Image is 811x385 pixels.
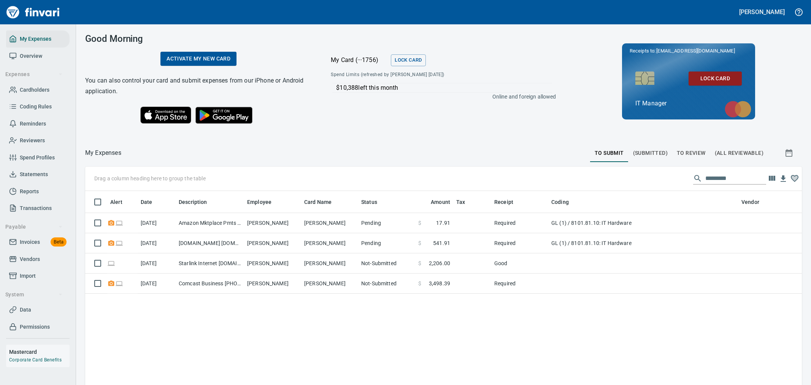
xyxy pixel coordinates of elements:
a: Spend Profiles [6,149,70,166]
span: Reviewers [20,136,45,145]
td: Amazon Mktplace Pmts [DOMAIN_NAME][URL] WA [176,213,244,233]
span: To Review [677,148,706,158]
span: System [5,290,63,299]
a: Reminders [6,115,70,132]
td: [PERSON_NAME] [244,233,301,253]
span: Description [179,197,217,207]
span: 541.91 [433,239,450,247]
span: $ [418,259,421,267]
h6: Mastercard [9,348,70,356]
span: Online transaction [115,240,123,245]
span: Import [20,271,36,281]
span: Coding [551,197,569,207]
p: Online and foreign allowed [325,93,556,100]
span: Amount [431,197,450,207]
span: Lock Card [695,74,736,83]
a: Permissions [6,318,70,336]
h3: Good Morning [85,33,312,44]
td: [PERSON_NAME] [244,274,301,294]
span: Employee [247,197,271,207]
span: Alert [110,197,122,207]
span: Vendor [741,197,759,207]
span: Card Name [304,197,341,207]
span: Receipt Required [107,220,115,225]
span: $ [418,280,421,287]
span: Online transaction [115,281,123,286]
td: [DOMAIN_NAME] [DOMAIN_NAME][URL] WA [176,233,244,253]
p: My Card (···1756) [331,56,388,65]
td: Good [491,253,548,274]
span: Statements [20,170,48,179]
button: Show transactions within a particular date range [778,144,802,162]
span: Status [361,197,377,207]
a: Coding Rules [6,98,70,115]
img: mastercard.svg [721,97,755,121]
td: [PERSON_NAME] [301,213,358,233]
span: To Submit [595,148,624,158]
a: My Expenses [6,30,70,48]
td: [PERSON_NAME] [301,233,358,253]
span: Cardholders [20,85,49,95]
p: IT Manager [635,99,742,108]
span: (All Reviewable) [715,148,763,158]
td: Pending [358,213,415,233]
td: Starlink Internet [DOMAIN_NAME] CA [176,253,244,274]
span: Vendors [20,255,40,264]
span: Online transaction [115,220,123,225]
span: Card Name [304,197,332,207]
a: InvoicesBeta [6,234,70,251]
span: Data [20,305,31,315]
button: Download Table [778,173,789,185]
span: Reports [20,187,39,196]
td: Required [491,274,548,294]
span: Lock Card [395,56,422,65]
a: Reviewers [6,132,70,149]
span: Transactions [20,204,52,213]
span: Beta [51,238,67,247]
p: Receipts to: [630,47,748,55]
span: Receipt [494,197,513,207]
span: Invoices [20,237,40,247]
td: [PERSON_NAME] [301,253,358,274]
span: Amount [421,197,450,207]
a: Cardholders [6,81,70,99]
span: $ [418,239,421,247]
span: Spend Limits (refreshed by [PERSON_NAME] [DATE]) [331,71,499,79]
td: Required [491,233,548,253]
span: $ [418,219,421,227]
td: Required [491,213,548,233]
img: Download on the App Store [140,107,191,124]
span: Vendor [741,197,769,207]
a: Statements [6,166,70,183]
span: Reminders [20,119,46,129]
h5: [PERSON_NAME] [739,8,785,16]
span: Online transaction [107,261,115,266]
span: Date [141,197,162,207]
td: [DATE] [138,253,176,274]
p: $10,388 left this month [336,83,552,92]
span: Description [179,197,207,207]
span: Status [361,197,387,207]
a: Transactions [6,200,70,217]
td: Not-Submitted [358,253,415,274]
span: Receipt Required [107,281,115,286]
span: Coding [551,197,579,207]
button: Expenses [2,67,66,81]
a: Activate my new card [160,52,236,66]
td: [PERSON_NAME] [244,213,301,233]
td: Not-Submitted [358,274,415,294]
img: Get it on Google Play [191,103,257,128]
span: Spend Profiles [20,153,55,162]
img: Finvari [5,3,62,21]
span: Payable [5,222,63,232]
span: Receipt Required [107,240,115,245]
nav: breadcrumb [85,148,121,157]
span: Date [141,197,152,207]
span: 3,498.39 [429,280,450,287]
a: Import [6,267,70,285]
a: Overview [6,48,70,65]
h6: You can also control your card and submit expenses from our iPhone or Android application. [85,75,312,97]
span: (Submitted) [633,148,668,158]
span: Tax [456,197,475,207]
